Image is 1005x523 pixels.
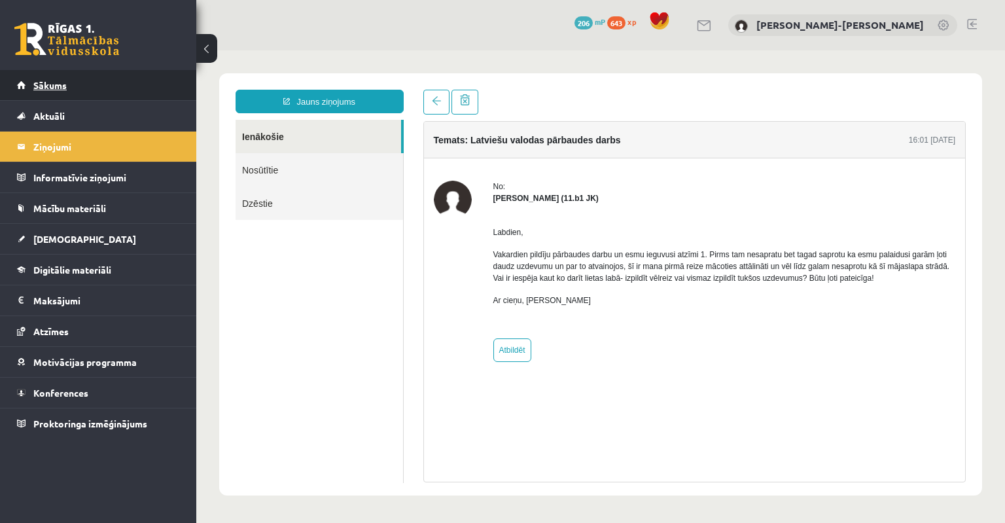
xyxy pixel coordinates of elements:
img: Martins Frīdenbergs-Tomašs [735,20,748,33]
a: [PERSON_NAME]-[PERSON_NAME] [756,18,924,31]
a: Maksājumi [17,285,180,316]
div: 16:01 [DATE] [713,84,759,96]
a: Rīgas 1. Tālmācības vidusskola [14,23,119,56]
img: Anna Kristiāna Bērziņa [238,130,275,168]
a: Konferences [17,378,180,408]
p: Ar cieņu, [PERSON_NAME] [297,244,760,256]
span: Sākums [33,79,67,91]
span: 643 [607,16,626,29]
div: No: [297,130,760,142]
span: Motivācijas programma [33,356,137,368]
a: Mācību materiāli [17,193,180,223]
a: Digitālie materiāli [17,255,180,285]
legend: Informatīvie ziņojumi [33,162,180,192]
span: Proktoringa izmēģinājums [33,418,147,429]
a: 206 mP [574,16,605,27]
legend: Maksājumi [33,285,180,316]
a: Jauns ziņojums [39,39,207,63]
span: mP [595,16,605,27]
a: 643 xp [607,16,643,27]
a: Sākums [17,70,180,100]
a: Motivācijas programma [17,347,180,377]
a: Ienākošie [39,69,205,103]
a: Atbildēt [297,288,335,312]
h4: Temats: Latviešu valodas pārbaudes darbs [238,84,425,95]
a: Aktuāli [17,101,180,131]
a: Ziņojumi [17,132,180,162]
a: [DEMOGRAPHIC_DATA] [17,224,180,254]
span: Konferences [33,387,88,399]
a: Nosūtītie [39,103,207,136]
p: Vakardien pildīju pārbaudes darbu un esmu ieguvusi atzīmi 1. Pirms tam nesapratu bet tagad saprot... [297,198,760,234]
p: Labdien, [297,176,760,188]
a: Dzēstie [39,136,207,170]
a: Proktoringa izmēģinājums [17,408,180,439]
span: xp [627,16,636,27]
span: [DEMOGRAPHIC_DATA] [33,233,136,245]
a: Atzīmes [17,316,180,346]
strong: [PERSON_NAME] (11.b1 JK) [297,143,402,153]
span: Mācību materiāli [33,202,106,214]
span: 206 [574,16,593,29]
a: Informatīvie ziņojumi [17,162,180,192]
span: Aktuāli [33,110,65,122]
span: Atzīmes [33,325,69,337]
legend: Ziņojumi [33,132,180,162]
span: Digitālie materiāli [33,264,111,276]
